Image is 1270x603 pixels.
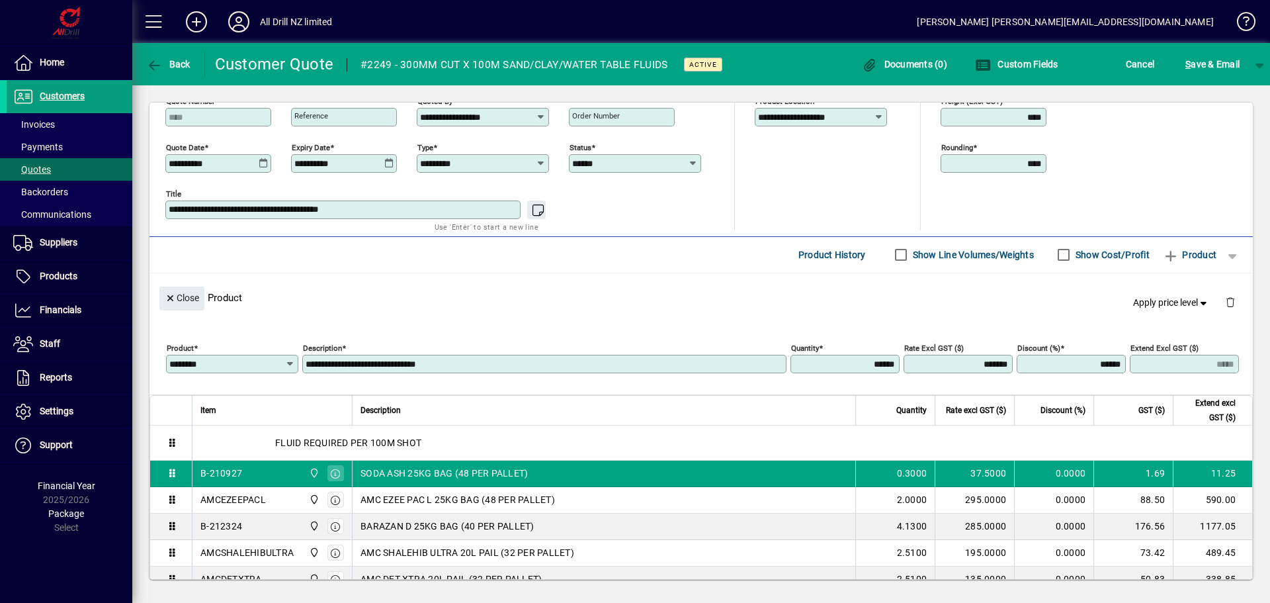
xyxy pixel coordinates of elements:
[943,573,1006,586] div: 135.0000
[1014,461,1093,487] td: 0.0000
[917,11,1214,32] div: [PERSON_NAME] [PERSON_NAME][EMAIL_ADDRESS][DOMAIN_NAME]
[1093,567,1173,593] td: 50.83
[1138,403,1165,418] span: GST ($)
[200,467,242,480] div: B-210927
[689,60,717,69] span: Active
[897,573,927,586] span: 2.5100
[13,119,55,130] span: Invoices
[417,142,433,152] mat-label: Type
[1214,296,1246,308] app-page-header-button: Delete
[572,111,620,120] mat-label: Order number
[1126,54,1155,75] span: Cancel
[40,91,85,101] span: Customers
[166,142,204,152] mat-label: Quote date
[294,111,328,120] mat-label: Reference
[7,260,132,293] a: Products
[1163,244,1216,265] span: Product
[1181,396,1236,425] span: Extend excl GST ($)
[1014,514,1093,540] td: 0.0000
[40,406,73,416] span: Settings
[793,243,871,267] button: Product History
[897,467,927,480] span: 0.3000
[7,429,132,462] a: Support
[1073,248,1150,261] label: Show Cost/Profit
[1214,287,1246,318] button: Delete
[1185,59,1191,70] span: S
[904,343,964,352] mat-label: Rate excl GST ($)
[1122,52,1158,76] button: Cancel
[7,226,132,259] a: Suppliers
[360,467,528,480] span: SODA ASH 25KG BAG (48 PER PALLET)
[306,572,321,586] span: All Drill NZ Limited
[306,492,321,507] span: All Drill NZ Limited
[1093,461,1173,487] td: 1.69
[175,10,218,34] button: Add
[1173,487,1252,514] td: 590.00
[159,287,204,310] button: Close
[166,189,181,198] mat-label: Title
[306,545,321,560] span: All Drill NZ Limited
[897,520,927,533] span: 4.1300
[260,11,333,32] div: All Drill NZ limited
[1130,343,1199,352] mat-label: Extend excl GST ($)
[40,271,77,281] span: Products
[570,142,591,152] mat-label: Status
[7,158,132,181] a: Quotes
[13,142,63,152] span: Payments
[215,54,334,75] div: Customer Quote
[360,54,667,75] div: #2249 - 300MM CUT X 100M SAND/CLAY/WATER TABLE FLUIDS
[861,59,947,70] span: Documents (0)
[1173,540,1252,567] td: 489.45
[946,403,1006,418] span: Rate excl GST ($)
[40,237,77,248] span: Suppliers
[1093,514,1173,540] td: 176.56
[360,493,555,506] span: AMC EZEE PAC L 25KG BAG (48 PER PALLET)
[7,181,132,203] a: Backorders
[40,338,60,349] span: Staff
[306,519,321,533] span: All Drill NZ Limited
[7,294,132,327] a: Financials
[40,372,72,383] span: Reports
[7,361,132,394] a: Reports
[943,467,1006,480] div: 37.5000
[896,403,927,418] span: Quantity
[149,273,1253,322] div: Product
[143,52,194,76] button: Back
[303,343,342,352] mat-label: Description
[941,142,973,152] mat-label: Rounding
[1173,567,1252,593] td: 338.85
[7,113,132,136] a: Invoices
[910,248,1034,261] label: Show Line Volumes/Weights
[1156,243,1223,267] button: Product
[1014,567,1093,593] td: 0.0000
[156,291,208,303] app-page-header-button: Close
[798,244,866,265] span: Product History
[200,520,242,533] div: B-212324
[7,46,132,79] a: Home
[943,546,1006,559] div: 195.0000
[200,546,294,559] div: AMCSHALEHIBULTRA
[435,219,538,234] mat-hint: Use 'Enter' to start a new line
[146,59,190,70] span: Back
[1173,514,1252,540] td: 1177.05
[7,203,132,226] a: Communications
[1014,487,1093,514] td: 0.0000
[13,209,91,220] span: Communications
[943,520,1006,533] div: 285.0000
[40,304,81,315] span: Financials
[292,142,330,152] mat-label: Expiry date
[192,426,1252,460] div: FLUID REQUIRED PER 100M SHOT
[1093,540,1173,567] td: 73.42
[1133,296,1210,310] span: Apply price level
[897,493,927,506] span: 2.0000
[360,546,574,559] span: AMC SHALEHIB ULTRA 20L PAIL (32 PER PALLET)
[1014,540,1093,567] td: 0.0000
[48,508,84,519] span: Package
[975,59,1058,70] span: Custom Fields
[7,136,132,158] a: Payments
[132,52,205,76] app-page-header-button: Back
[38,481,95,491] span: Financial Year
[218,10,260,34] button: Profile
[897,546,927,559] span: 2.5100
[7,395,132,428] a: Settings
